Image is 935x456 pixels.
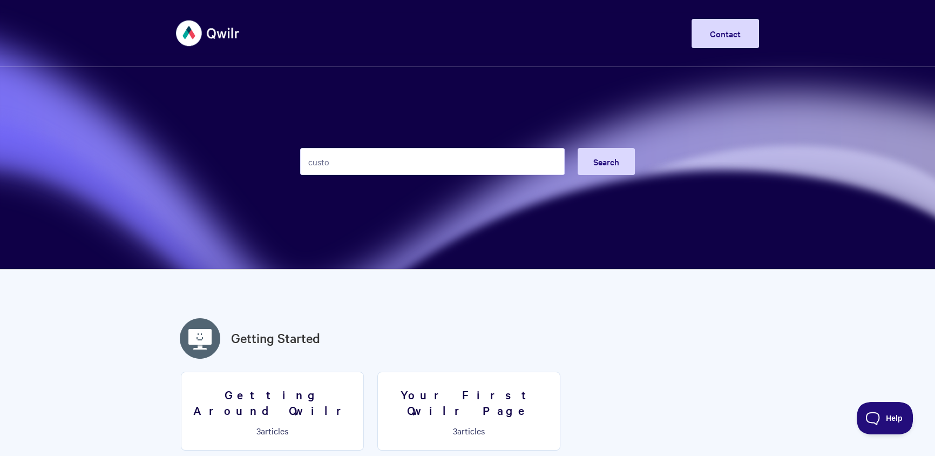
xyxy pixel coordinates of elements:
a: Getting Started [231,328,320,348]
button: Search [578,148,635,175]
a: Getting Around Qwilr 3articles [181,372,364,451]
h3: Getting Around Qwilr [188,387,357,418]
p: articles [188,426,357,435]
a: Contact [692,19,759,48]
p: articles [384,426,553,435]
span: 3 [453,425,457,437]
img: Qwilr Help Center [176,13,240,53]
h3: Your First Qwilr Page [384,387,553,418]
iframe: Toggle Customer Support [857,402,913,434]
a: Your First Qwilr Page 3articles [377,372,560,451]
span: 3 [256,425,261,437]
input: Search the knowledge base [300,148,565,175]
span: Search [593,156,619,167]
